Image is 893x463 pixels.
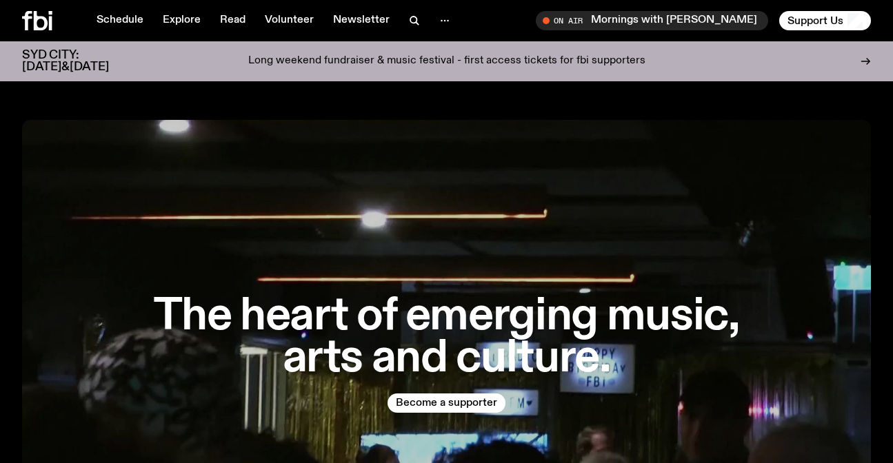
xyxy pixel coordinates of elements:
a: Volunteer [257,11,322,30]
button: On AirMornings with [PERSON_NAME] [536,11,768,30]
button: Support Us [779,11,871,30]
span: Support Us [787,14,843,27]
h1: The heart of emerging music, arts and culture. [138,296,756,380]
p: Long weekend fundraiser & music festival - first access tickets for fbi supporters [248,55,645,68]
a: Schedule [88,11,152,30]
a: Newsletter [325,11,398,30]
h3: SYD CITY: [DATE]&[DATE] [22,50,110,73]
a: Read [212,11,254,30]
button: Become a supporter [388,393,505,413]
a: Explore [154,11,209,30]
